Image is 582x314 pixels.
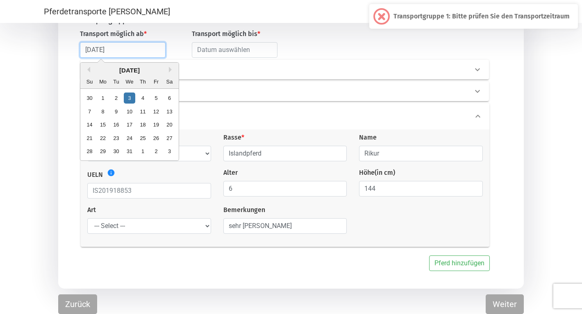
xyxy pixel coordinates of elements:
button: Pferd hinzufügen [429,255,490,271]
div: Tu [111,76,122,87]
div: Su [84,76,95,87]
div: We [124,76,135,87]
div: Choose Tuesday, December 16th, 2025 [111,119,122,130]
div: Choose Monday, December 29th, 2025 [98,146,109,157]
div: Choose Wednesday, December 24th, 2025 [124,132,135,143]
div: Abholadresse [80,60,489,79]
div: Choose Thursday, January 1st, 2026 [137,146,148,157]
i: Show CICD Guide [107,169,115,177]
div: Choose Saturday, December 27th, 2025 [164,132,175,143]
input: Name [359,146,483,161]
div: Choose Wednesday, December 3rd, 2025 [124,93,135,104]
label: Transport möglich ab [80,29,147,39]
div: Choose Friday, December 5th, 2025 [151,93,162,104]
label: Art [87,205,96,215]
div: Choose Thursday, December 18th, 2025 [137,119,148,130]
div: Mo [98,76,109,87]
div: Choose Sunday, November 30th, 2025 [84,93,95,104]
label: UELN [87,170,103,180]
input: Datum auswählen [80,42,166,58]
div: Choose Saturday, January 3rd, 2026 [164,146,175,157]
div: Choose Wednesday, December 10th, 2025 [124,106,135,117]
div: Choose Saturday, December 20th, 2025 [164,119,175,130]
input: Höhe [359,181,483,197]
label: Name [359,133,377,142]
div: Th [137,76,148,87]
a: info [105,169,115,179]
div: Zieladresse [80,81,489,101]
div: Choose Friday, December 12th, 2025 [151,106,162,117]
div: Choose Monday, December 1st, 2025 [98,93,109,104]
div: Choose Tuesday, December 9th, 2025 [111,106,122,117]
input: Datum auswählen [192,42,277,58]
div: Fr [151,76,162,87]
label: Bemerkungen [223,205,265,215]
input: IS201918853 [87,183,211,199]
button: Next Month [169,67,175,72]
div: month 2025-12 [83,91,176,158]
div: Choose Friday, December 19th, 2025 [151,119,162,130]
div: Choose Wednesday, December 17th, 2025 [124,119,135,130]
div: Choose Saturday, December 6th, 2025 [164,93,175,104]
div: Choose Tuesday, December 30th, 2025 [111,146,122,157]
div: Choose Wednesday, December 31st, 2025 [124,146,135,157]
label: Rasse [223,133,244,142]
div: [DATE] [80,66,179,75]
input: Rasse [223,146,347,161]
div: Choose Thursday, December 25th, 2025 [137,132,148,143]
input: Alter [223,181,347,197]
div: Choose Tuesday, December 2nd, 2025 [111,93,122,104]
label: Alter [223,168,238,178]
label: Höhe (in cm) [359,168,395,178]
div: Choose Sunday, December 21st, 2025 [84,132,95,143]
div: Choose Monday, December 8th, 2025 [98,106,109,117]
div: Choose Monday, December 15th, 2025 [98,119,109,130]
input: Bemerkungen [223,218,347,234]
button: Previous Month [84,67,90,72]
label: Transport möglich bis [192,29,260,39]
button: Zurück [58,294,97,314]
div: Pferd Info [81,103,489,129]
div: Choose Thursday, December 11th, 2025 [137,106,148,117]
div: Choose Monday, December 22nd, 2025 [98,132,109,143]
div: Choose Friday, December 26th, 2025 [151,132,162,143]
h2: Transportgruppe 1: Bitte prüfen Sie den Transportzeitraum [393,12,570,20]
a: Pferdetransporte [PERSON_NAME] [44,3,170,20]
div: Choose Thursday, December 4th, 2025 [137,93,148,104]
button: Weiter [486,294,524,314]
div: Choose Friday, January 2nd, 2026 [151,146,162,157]
div: Choose Tuesday, December 23rd, 2025 [111,132,122,143]
div: Choose Sunday, December 28th, 2025 [84,146,95,157]
div: Sa [164,76,175,87]
div: Choose Sunday, December 7th, 2025 [84,106,95,117]
div: Choose Sunday, December 14th, 2025 [84,119,95,130]
div: Choose Saturday, December 13th, 2025 [164,106,175,117]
